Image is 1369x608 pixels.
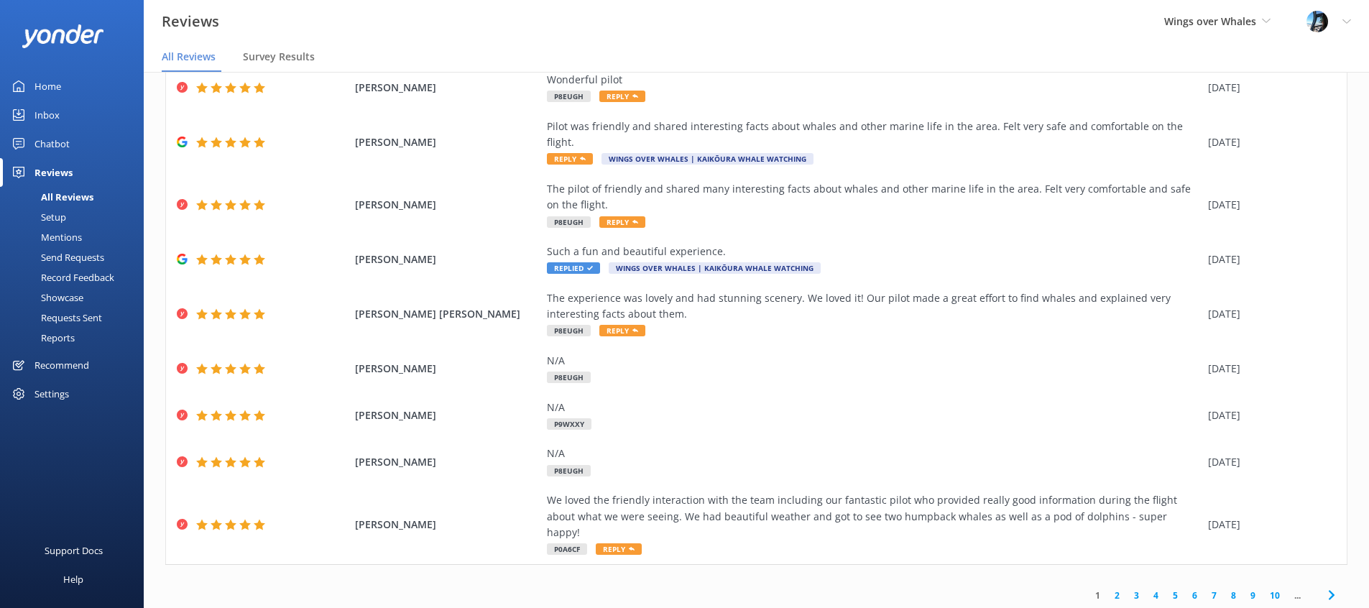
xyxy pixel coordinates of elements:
img: 145-1635463833.jpg [1306,11,1328,32]
div: [DATE] [1208,361,1329,377]
a: 6 [1185,589,1204,602]
div: Home [34,72,61,101]
span: [PERSON_NAME] [355,197,540,213]
span: P8EUGH [547,465,591,476]
a: 1 [1088,589,1107,602]
div: Settings [34,379,69,408]
div: Reports [9,328,75,348]
div: Pilot was friendly and shared interesting facts about whales and other marine life in the area. F... [547,119,1201,151]
span: P8EUGH [547,91,591,102]
div: N/A [547,400,1201,415]
h3: Reviews [162,10,219,33]
span: P8EUGH [547,325,591,336]
div: The pilot of friendly and shared many interesting facts about whales and other marine life in the... [547,181,1201,213]
span: [PERSON_NAME] [355,252,540,267]
span: [PERSON_NAME] [355,454,540,470]
span: P8EUGH [547,372,591,383]
a: Setup [9,207,144,227]
div: Support Docs [45,536,103,565]
div: [DATE] [1208,407,1329,423]
span: Reply [599,91,645,102]
div: [DATE] [1208,80,1329,96]
div: Requests Sent [9,308,102,328]
span: [PERSON_NAME] [355,517,540,533]
div: Record Feedback [9,267,114,287]
div: [DATE] [1208,197,1329,213]
div: Inbox [34,101,60,129]
div: Recommend [34,351,89,379]
span: P8EUGH [547,216,591,228]
span: Wings over Whales [1164,14,1256,28]
div: N/A [547,446,1201,461]
span: Replied [547,262,600,274]
span: All Reviews [162,50,216,64]
div: Mentions [9,227,82,247]
span: [PERSON_NAME] [PERSON_NAME] [355,306,540,322]
a: Reports [9,328,144,348]
a: All Reviews [9,187,144,207]
a: Send Requests [9,247,144,267]
span: Survey Results [243,50,315,64]
span: Reply [599,216,645,228]
span: Reply [547,153,593,165]
div: N/A [547,353,1201,369]
div: We loved the friendly interaction with the team including our fantastic pilot who provided really... [547,492,1201,540]
div: The experience was lovely and had stunning scenery. We loved it! Our pilot made a great effort to... [547,290,1201,323]
span: Reply [596,543,642,555]
a: 4 [1146,589,1166,602]
a: 2 [1107,589,1127,602]
img: yonder-white-logo.png [22,24,104,48]
div: All Reviews [9,187,93,207]
span: Reply [599,325,645,336]
a: Mentions [9,227,144,247]
a: 7 [1204,589,1224,602]
span: [PERSON_NAME] [355,134,540,150]
span: ... [1287,589,1308,602]
a: 3 [1127,589,1146,602]
div: Help [63,565,83,594]
a: 9 [1243,589,1263,602]
span: P0A6CF [547,543,587,555]
div: Send Requests [9,247,104,267]
div: [DATE] [1208,134,1329,150]
a: 5 [1166,589,1185,602]
span: Wings Over Whales | Kaikōura Whale Watching [609,262,821,274]
div: Wonderful pilot [547,72,1201,88]
span: [PERSON_NAME] [355,80,540,96]
div: [DATE] [1208,252,1329,267]
span: Wings Over Whales | Kaikōura Whale Watching [601,153,813,165]
span: [PERSON_NAME] [355,361,540,377]
div: Such a fun and beautiful experience. [547,244,1201,259]
div: [DATE] [1208,454,1329,470]
div: Setup [9,207,66,227]
div: [DATE] [1208,306,1329,322]
a: 10 [1263,589,1287,602]
div: Showcase [9,287,83,308]
span: [PERSON_NAME] [355,407,540,423]
div: Reviews [34,158,73,187]
a: Record Feedback [9,267,144,287]
a: 8 [1224,589,1243,602]
span: P9WXXY [547,418,591,430]
div: [DATE] [1208,517,1329,533]
a: Requests Sent [9,308,144,328]
div: Chatbot [34,129,70,158]
a: Showcase [9,287,144,308]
